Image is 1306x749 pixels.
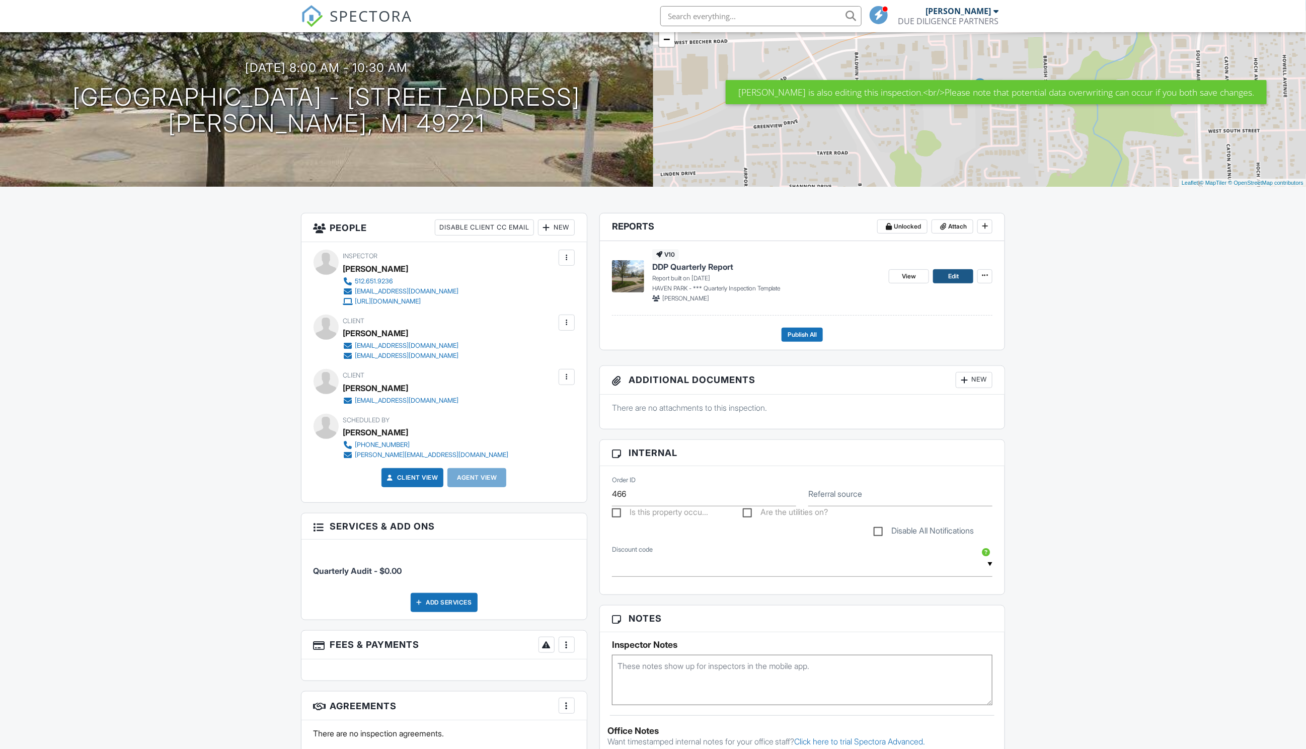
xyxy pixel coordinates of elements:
div: [PERSON_NAME] [343,381,409,396]
div: [PERSON_NAME] is also editing this inspection.<br/>Please note that potential data overwriting ca... [726,80,1267,104]
div: [PERSON_NAME] [343,326,409,341]
a: [EMAIL_ADDRESS][DOMAIN_NAME] [343,351,459,361]
p: Want timestamped internal notes for your office staff? [607,736,997,747]
label: Order ID [612,476,636,485]
a: © OpenStreetMap contributors [1228,180,1303,186]
a: [PHONE_NUMBER] [343,440,509,450]
label: Is this property occupied? [612,507,708,520]
label: Disable All Notifications [874,526,974,539]
a: Client View [385,473,438,483]
div: Office Notes [607,726,997,736]
p: There are no inspection agreements. [314,728,575,739]
a: [PERSON_NAME][EMAIL_ADDRESS][DOMAIN_NAME] [343,450,509,460]
h3: Additional Documents [600,366,1005,395]
div: [EMAIL_ADDRESS][DOMAIN_NAME] [355,352,459,360]
label: Are the utilities on? [743,507,828,520]
h3: Notes [600,606,1005,632]
a: [EMAIL_ADDRESS][DOMAIN_NAME] [343,396,459,406]
span: Scheduled By [343,416,390,424]
div: New [956,372,992,388]
a: [EMAIL_ADDRESS][DOMAIN_NAME] [343,341,459,351]
a: © MapTiler [1200,180,1227,186]
input: Search everything... [660,6,862,26]
span: Quarterly Audit - $0.00 [314,566,402,576]
h3: Fees & Payments [301,631,587,659]
div: [EMAIL_ADDRESS][DOMAIN_NAME] [355,397,459,405]
a: 512.651.9236 [343,276,459,286]
a: [EMAIL_ADDRESS][DOMAIN_NAME] [343,286,459,296]
h3: [DATE] 8:00 am - 10:30 am [245,61,408,74]
a: Zoom out [659,32,674,47]
div: [PHONE_NUMBER] [355,441,410,449]
h1: [GEOGRAPHIC_DATA] - [STREET_ADDRESS] [PERSON_NAME], MI 49221 [72,84,580,137]
span: Client [343,317,365,325]
div: Disable Client CC Email [435,219,534,236]
h3: Services & Add ons [301,513,587,540]
a: Leaflet [1182,180,1198,186]
div: New [538,219,575,236]
span: SPECTORA [330,5,413,26]
div: Add Services [411,593,478,612]
h3: People [301,213,587,242]
div: [PERSON_NAME][EMAIL_ADDRESS][DOMAIN_NAME] [355,451,509,459]
h5: Inspector Notes [612,640,993,650]
div: [EMAIL_ADDRESS][DOMAIN_NAME] [355,287,459,295]
a: Click here to trial Spectora Advanced. [795,736,926,746]
div: | [1179,179,1306,187]
div: [PERSON_NAME] [926,6,991,16]
div: [URL][DOMAIN_NAME] [355,297,421,306]
div: [EMAIL_ADDRESS][DOMAIN_NAME] [355,342,459,350]
a: SPECTORA [301,14,413,35]
label: Referral source [808,488,862,499]
p: There are no attachments to this inspection. [612,402,993,413]
span: Inspector [343,252,378,260]
div: [PERSON_NAME] [343,425,409,440]
h3: Agreements [301,692,587,720]
label: Discount code [612,545,653,554]
li: Service: Quarterly Audit [314,547,575,584]
a: [URL][DOMAIN_NAME] [343,296,459,307]
span: Client [343,371,365,379]
div: 512.651.9236 [355,277,394,285]
div: DUE DILIGENCE PARTNERS [898,16,999,26]
div: [PERSON_NAME] [343,261,409,276]
img: The Best Home Inspection Software - Spectora [301,5,323,27]
h3: Internal [600,440,1005,466]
